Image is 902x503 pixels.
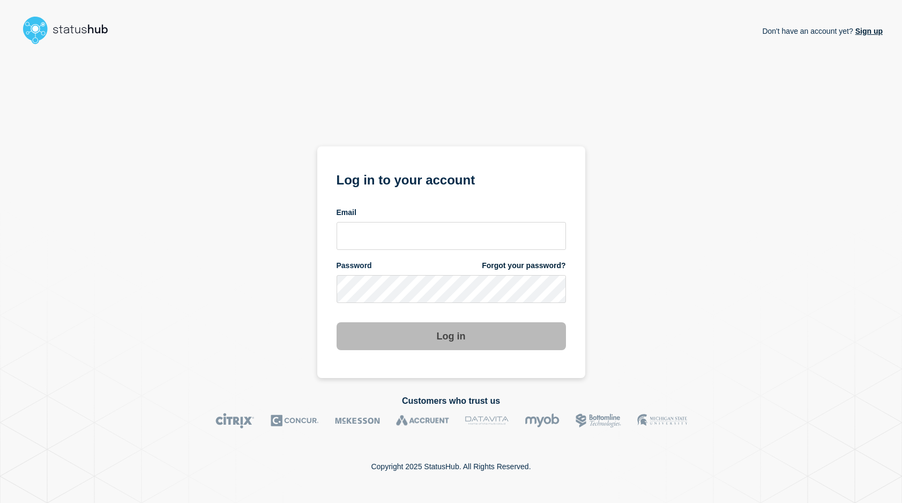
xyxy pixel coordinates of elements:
p: Copyright 2025 StatusHub. All Rights Reserved. [371,462,531,471]
img: Bottomline logo [576,413,621,428]
img: Accruent logo [396,413,449,428]
a: Forgot your password? [482,261,565,271]
p: Don't have an account yet? [762,18,883,44]
img: Citrix logo [215,413,255,428]
img: McKesson logo [335,413,380,428]
img: DataVita logo [465,413,509,428]
input: email input [337,222,566,250]
img: StatusHub logo [19,13,121,47]
img: myob logo [525,413,560,428]
span: Email [337,208,356,218]
span: Password [337,261,372,271]
h1: Log in to your account [337,169,566,189]
h2: Customers who trust us [19,396,883,406]
input: password input [337,275,566,303]
img: Concur logo [271,413,319,428]
button: Log in [337,322,566,350]
img: MSU logo [637,413,687,428]
a: Sign up [853,27,883,35]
